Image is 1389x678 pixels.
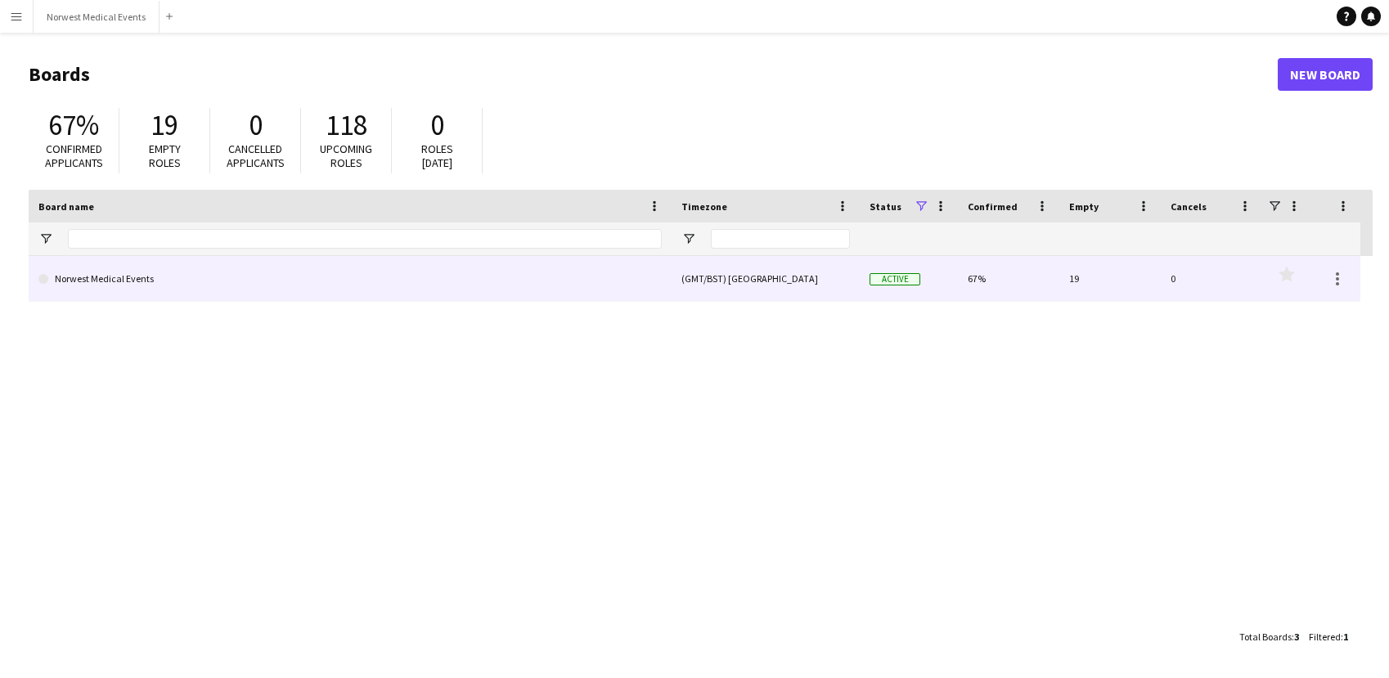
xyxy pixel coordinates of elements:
[38,200,94,213] span: Board name
[1171,200,1207,213] span: Cancels
[38,256,662,302] a: Norwest Medical Events
[968,200,1018,213] span: Confirmed
[672,256,860,301] div: (GMT/BST) [GEOGRAPHIC_DATA]
[45,141,103,170] span: Confirmed applicants
[68,229,662,249] input: Board name Filter Input
[227,141,285,170] span: Cancelled applicants
[1069,200,1099,213] span: Empty
[711,229,850,249] input: Timezone Filter Input
[320,141,372,170] span: Upcoming roles
[1309,621,1348,653] div: :
[1059,256,1161,301] div: 19
[48,107,99,143] span: 67%
[1343,631,1348,643] span: 1
[1294,631,1299,643] span: 3
[421,141,453,170] span: Roles [DATE]
[958,256,1059,301] div: 67%
[151,107,178,143] span: 19
[1239,621,1299,653] div: :
[1161,256,1262,301] div: 0
[870,273,920,285] span: Active
[29,62,1278,87] h1: Boards
[870,200,901,213] span: Status
[681,231,696,246] button: Open Filter Menu
[149,141,181,170] span: Empty roles
[1239,631,1292,643] span: Total Boards
[34,1,160,33] button: Norwest Medical Events
[326,107,367,143] span: 118
[249,107,263,143] span: 0
[1278,58,1373,91] a: New Board
[38,231,53,246] button: Open Filter Menu
[681,200,727,213] span: Timezone
[1309,631,1341,643] span: Filtered
[430,107,444,143] span: 0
